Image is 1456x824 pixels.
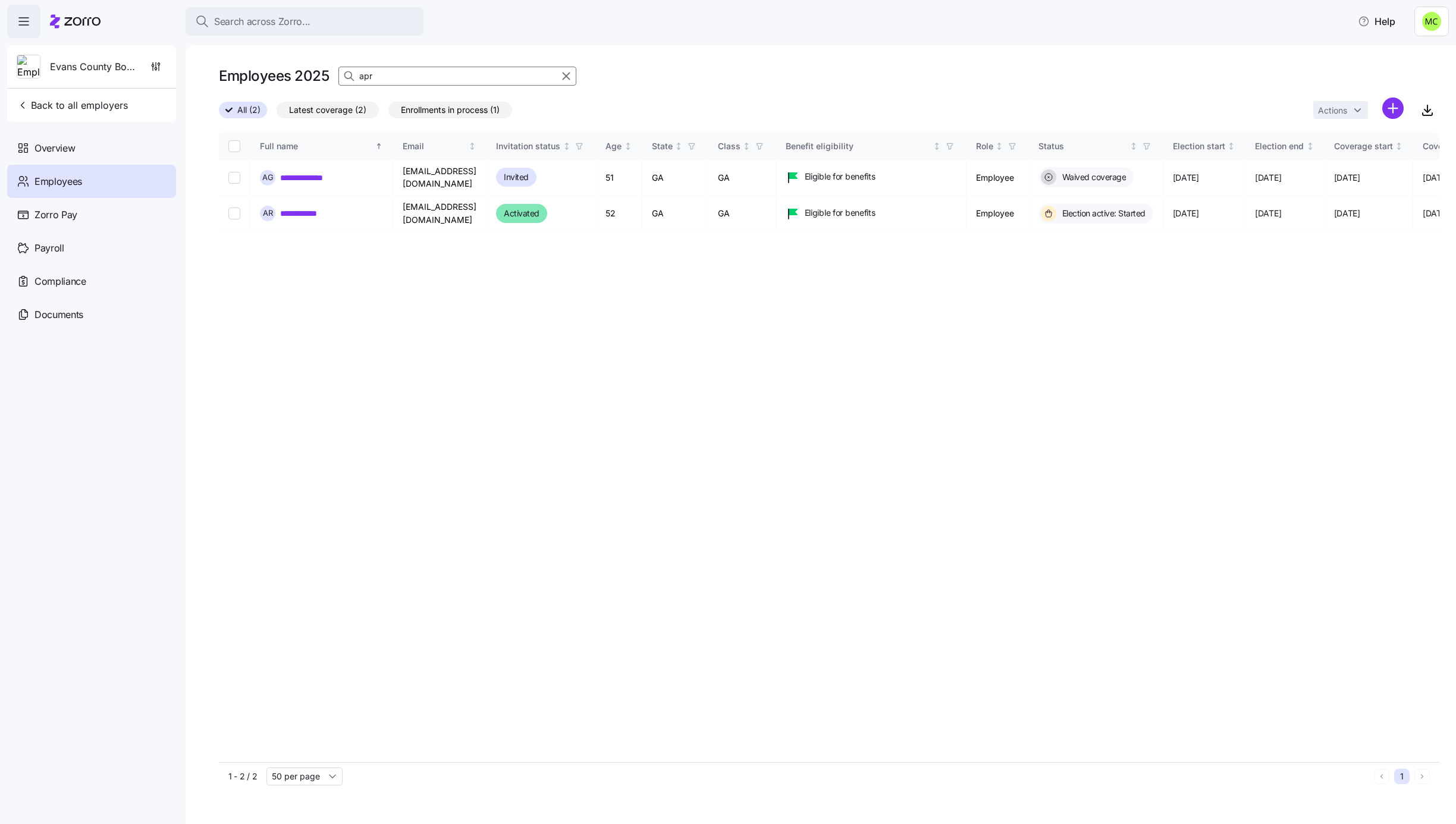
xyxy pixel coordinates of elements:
[708,196,776,231] td: GA
[263,209,273,217] span: A R
[1255,172,1281,184] span: [DATE]
[1318,106,1347,115] span: Actions
[1059,207,1146,219] span: Election active: Started
[1163,133,1246,160] th: Election startNot sorted
[1029,133,1163,160] th: StatusNot sorted
[708,133,776,160] th: ClassNot sorted
[624,142,632,150] div: Not sorted
[504,206,539,221] span: Activated
[12,93,133,117] button: Back to all employers
[186,7,423,36] button: Search across Zorro...
[708,160,776,196] td: GA
[1255,140,1304,153] div: Election end
[1394,769,1410,784] button: 1
[1382,98,1404,119] svg: add icon
[786,140,931,153] div: Benefit eligibility
[1245,133,1325,160] th: Election endNot sorted
[375,142,383,150] div: Sorted ascending
[338,67,576,86] input: Search employees
[17,98,128,112] span: Back to all employers
[50,59,136,74] span: Evans County Board of Commissioners
[1227,142,1235,150] div: Not sorted
[652,140,673,153] div: State
[1334,207,1360,219] span: [DATE]
[504,170,529,184] span: Invited
[967,196,1029,231] td: Employee
[1129,142,1138,150] div: Not sorted
[34,174,82,189] span: Employees
[596,160,642,196] td: 51
[393,133,487,160] th: EmailNot sorted
[642,160,708,196] td: GA
[1059,171,1126,183] span: Waived coverage
[34,307,83,322] span: Documents
[228,171,240,183] input: Select record 1
[1173,140,1225,153] div: Election start
[1334,172,1360,184] span: [DATE]
[34,274,86,289] span: Compliance
[228,140,240,152] input: Select all records
[496,140,560,153] div: Invitation status
[596,196,642,231] td: 52
[642,196,708,231] td: GA
[1348,10,1405,33] button: Help
[805,171,876,183] span: Eligible for benefits
[976,140,993,153] div: Role
[642,133,708,160] th: StateNot sorted
[393,160,487,196] td: [EMAIL_ADDRESS][DOMAIN_NAME]
[805,207,876,219] span: Eligible for benefits
[7,265,176,298] a: Compliance
[1423,172,1449,184] span: [DATE]
[1255,207,1281,219] span: [DATE]
[34,207,77,222] span: Zorro Pay
[1395,142,1403,150] div: Not sorted
[250,133,393,160] th: Full nameSorted ascending
[401,102,500,118] span: Enrollments in process (1)
[1422,12,1441,31] img: fb6fbd1e9160ef83da3948286d18e3ea
[1334,140,1393,153] div: Coverage start
[1423,207,1449,219] span: [DATE]
[214,14,310,29] span: Search across Zorro...
[1358,14,1395,29] span: Help
[674,142,683,150] div: Not sorted
[237,102,261,118] span: All (2)
[7,165,176,198] a: Employees
[967,160,1029,196] td: Employee
[1038,140,1128,153] div: Status
[967,133,1029,160] th: RoleNot sorted
[605,140,622,153] div: Age
[219,67,329,85] h1: Employees 2025
[1306,142,1314,150] div: Not sorted
[403,140,466,153] div: Email
[718,140,740,153] div: Class
[17,55,40,79] img: Employer logo
[1374,769,1389,784] button: Previous page
[1173,207,1199,219] span: [DATE]
[262,174,274,181] span: A G
[933,142,941,150] div: Not sorted
[7,198,176,231] a: Zorro Pay
[487,133,596,160] th: Invitation statusNot sorted
[995,142,1003,150] div: Not sorted
[742,142,751,150] div: Not sorted
[596,133,642,160] th: AgeNot sorted
[1414,769,1430,784] button: Next page
[7,231,176,265] a: Payroll
[468,142,476,150] div: Not sorted
[393,196,487,231] td: [EMAIL_ADDRESS][DOMAIN_NAME]
[7,131,176,165] a: Overview
[1173,172,1199,184] span: [DATE]
[34,141,75,156] span: Overview
[1313,101,1368,119] button: Actions
[289,102,366,118] span: Latest coverage (2)
[776,133,967,160] th: Benefit eligibilityNot sorted
[228,770,257,782] span: 1 - 2 / 2
[563,142,571,150] div: Not sorted
[1325,133,1414,160] th: Coverage startNot sorted
[228,207,240,219] input: Select record 2
[7,298,176,331] a: Documents
[260,140,373,153] div: Full name
[34,241,64,256] span: Payroll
